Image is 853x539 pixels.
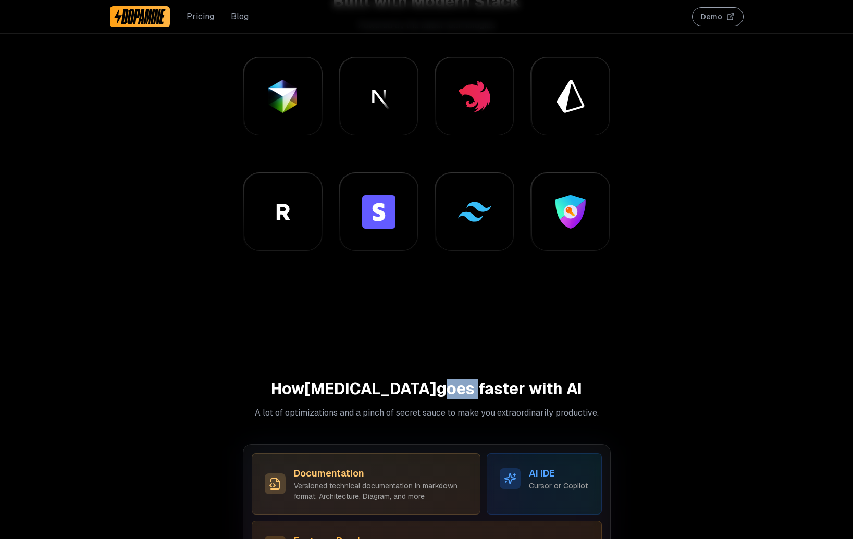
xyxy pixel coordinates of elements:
[110,6,170,27] a: Dopamine
[243,380,611,398] h2: How [MEDICAL_DATA] goes faster with AI
[692,7,744,26] button: Demo
[529,481,588,491] p: Cursor or Copilot
[294,481,468,502] p: Versioned technical documentation in markdown format: Architecture, Diagram, and more
[187,10,214,23] a: Pricing
[243,407,611,419] p: A lot of optimizations and a pinch of secret sauce to make you extraordinarily productive.
[231,10,249,23] a: Blog
[294,466,468,481] h3: Documentation
[529,466,588,481] h3: AI IDE
[114,8,166,25] img: Dopamine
